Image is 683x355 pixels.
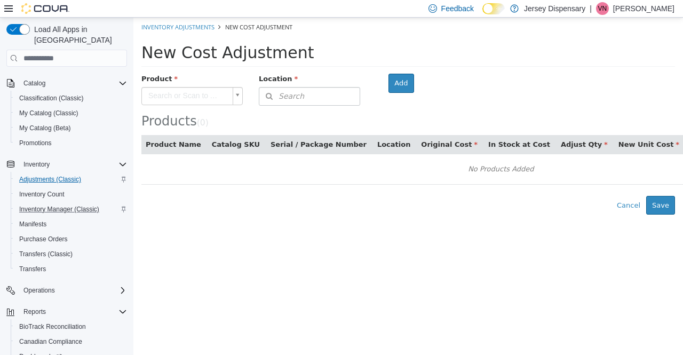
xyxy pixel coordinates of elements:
span: Transfers (Classic) [15,248,127,261]
p: [PERSON_NAME] [613,2,674,15]
span: Feedback [441,3,474,14]
button: Classification (Classic) [11,91,131,106]
button: Serial / Package Number [137,122,235,132]
span: Classification (Classic) [19,94,84,102]
span: Transfers (Classic) [19,250,73,258]
a: Search or Scan to Add Product [8,69,109,88]
span: BioTrack Reconciliation [19,322,86,331]
button: My Catalog (Beta) [11,121,131,136]
span: Promotions [19,139,52,147]
button: Purchase Orders [11,232,131,247]
input: Dark Mode [482,3,505,14]
span: 0 [67,100,72,110]
span: Reports [23,307,46,316]
span: Original Cost [288,123,344,131]
span: Catalog [23,79,45,88]
button: In Stock at Cost [355,122,419,132]
span: VN [598,2,607,15]
a: Canadian Compliance [15,335,86,348]
small: ( ) [63,100,75,110]
span: Transfers [15,263,127,275]
span: Manifests [19,220,46,228]
span: Products [8,96,63,111]
span: Operations [23,286,55,295]
span: Product [8,57,44,65]
button: Manifests [11,217,131,232]
span: Canadian Compliance [19,337,82,346]
a: Inventory Count [15,188,69,201]
button: Reports [2,304,131,319]
span: Inventory [19,158,127,171]
span: Inventory Manager (Classic) [15,203,127,216]
a: Transfers (Classic) [15,248,77,261]
span: Search [126,73,171,84]
span: Adjustments (Classic) [15,173,127,186]
button: Save [513,178,542,198]
span: BioTrack Reconciliation [15,320,127,333]
a: BioTrack Reconciliation [15,320,90,333]
a: My Catalog (Beta) [15,122,75,135]
button: Adjustments (Classic) [11,172,131,187]
button: Operations [2,283,131,298]
span: Load All Apps in [GEOGRAPHIC_DATA] [30,24,127,45]
img: Cova [21,3,69,14]
span: Canadian Compliance [15,335,127,348]
span: Search or Scan to Add Product [9,70,95,87]
span: Inventory Count [15,188,127,201]
button: Catalog [2,76,131,91]
a: Inventory Manager (Classic) [15,203,104,216]
button: Transfers [11,262,131,277]
span: My Catalog (Beta) [19,124,71,132]
a: Manifests [15,218,51,231]
a: Inventory Adjustments [8,5,81,13]
span: Purchase Orders [19,235,68,243]
a: My Catalog (Classic) [15,107,83,120]
span: Classification (Classic) [15,92,127,105]
button: Search [125,69,227,88]
span: Location [125,57,164,65]
span: Purchase Orders [15,233,127,246]
span: My Catalog (Beta) [15,122,127,135]
p: | [590,2,592,15]
button: Operations [19,284,59,297]
p: Jersey Dispensary [524,2,585,15]
button: Add [255,56,280,75]
span: Manifests [15,218,127,231]
span: New Cost Adjustment [8,26,180,44]
button: Canadian Compliance [11,334,131,349]
a: Promotions [15,137,56,149]
span: My Catalog (Classic) [15,107,127,120]
span: Inventory Count [19,190,65,199]
a: Purchase Orders [15,233,72,246]
span: Inventory [23,160,50,169]
button: Cancel [478,178,513,198]
span: Catalog [19,77,127,90]
button: Inventory [19,158,54,171]
a: Classification (Classic) [15,92,88,105]
a: Transfers [15,263,50,275]
button: Catalog [19,77,50,90]
button: Reports [19,305,50,318]
button: Inventory Count [11,187,131,202]
button: Transfers (Classic) [11,247,131,262]
button: Product Name [12,122,70,132]
span: Operations [19,284,127,297]
button: BioTrack Reconciliation [11,319,131,334]
span: Adjustments (Classic) [19,175,81,184]
span: Transfers [19,265,46,273]
button: Inventory Manager (Classic) [11,202,131,217]
div: Vinny Nguyen [596,2,609,15]
span: Promotions [15,137,127,149]
span: New Unit Cost [485,123,546,131]
button: Catalog SKU [78,122,129,132]
button: My Catalog (Classic) [11,106,131,121]
span: Adjust Qty [427,123,474,131]
button: Inventory [2,157,131,172]
a: Adjustments (Classic) [15,173,85,186]
span: Reports [19,305,127,318]
span: Inventory Manager (Classic) [19,205,99,214]
span: New Cost Adjustment [92,5,159,13]
span: My Catalog (Classic) [19,109,78,117]
button: Promotions [11,136,131,151]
